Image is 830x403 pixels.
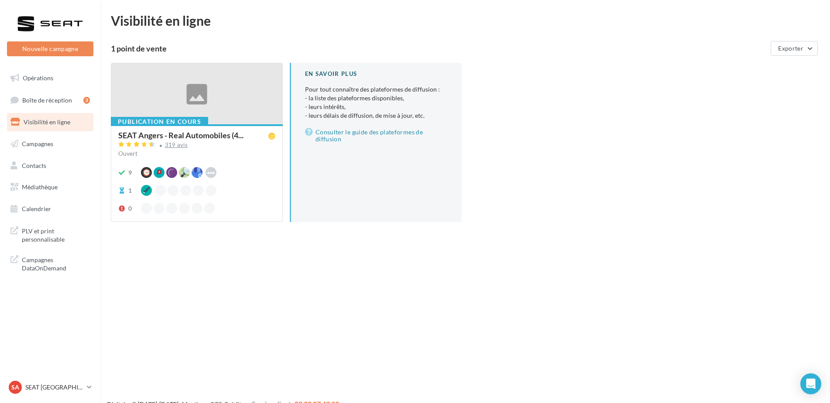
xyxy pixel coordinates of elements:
[7,41,93,56] button: Nouvelle campagne
[778,44,803,52] span: Exporter
[5,250,95,276] a: Campagnes DataOnDemand
[5,135,95,153] a: Campagnes
[128,168,132,177] div: 9
[5,91,95,109] a: Boîte de réception3
[22,205,51,212] span: Calendrier
[22,254,90,273] span: Campagnes DataOnDemand
[118,150,137,157] span: Ouvert
[111,117,208,126] div: Publication en cours
[11,383,19,392] span: SA
[25,383,83,392] p: SEAT [GEOGRAPHIC_DATA]
[128,186,132,195] div: 1
[22,225,90,244] span: PLV et print personnalisable
[118,140,275,151] a: 319 avis
[23,74,53,82] span: Opérations
[111,14,820,27] div: Visibilité en ligne
[5,178,95,196] a: Médiathèque
[22,96,72,103] span: Boîte de réception
[5,69,95,87] a: Opérations
[111,44,767,52] div: 1 point de vente
[5,200,95,218] a: Calendrier
[305,70,448,78] div: En savoir plus
[771,41,818,56] button: Exporter
[165,142,188,148] div: 319 avis
[22,183,58,191] span: Médiathèque
[305,111,448,120] li: - leurs délais de diffusion, de mise à jour, etc.
[7,379,93,396] a: SA SEAT [GEOGRAPHIC_DATA]
[118,131,244,139] span: SEAT Angers - Real Automobiles (4...
[305,127,448,144] a: Consulter le guide des plateformes de diffusion
[305,102,448,111] li: - leurs intérêts,
[22,140,53,147] span: Campagnes
[128,204,132,213] div: 0
[24,118,70,126] span: Visibilité en ligne
[22,161,46,169] span: Contacts
[5,113,95,131] a: Visibilité en ligne
[305,94,448,102] li: - la liste des plateformes disponibles,
[5,222,95,247] a: PLV et print personnalisable
[800,373,821,394] div: Open Intercom Messenger
[5,157,95,175] a: Contacts
[83,97,90,104] div: 3
[305,85,448,120] p: Pour tout connaître des plateformes de diffusion :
